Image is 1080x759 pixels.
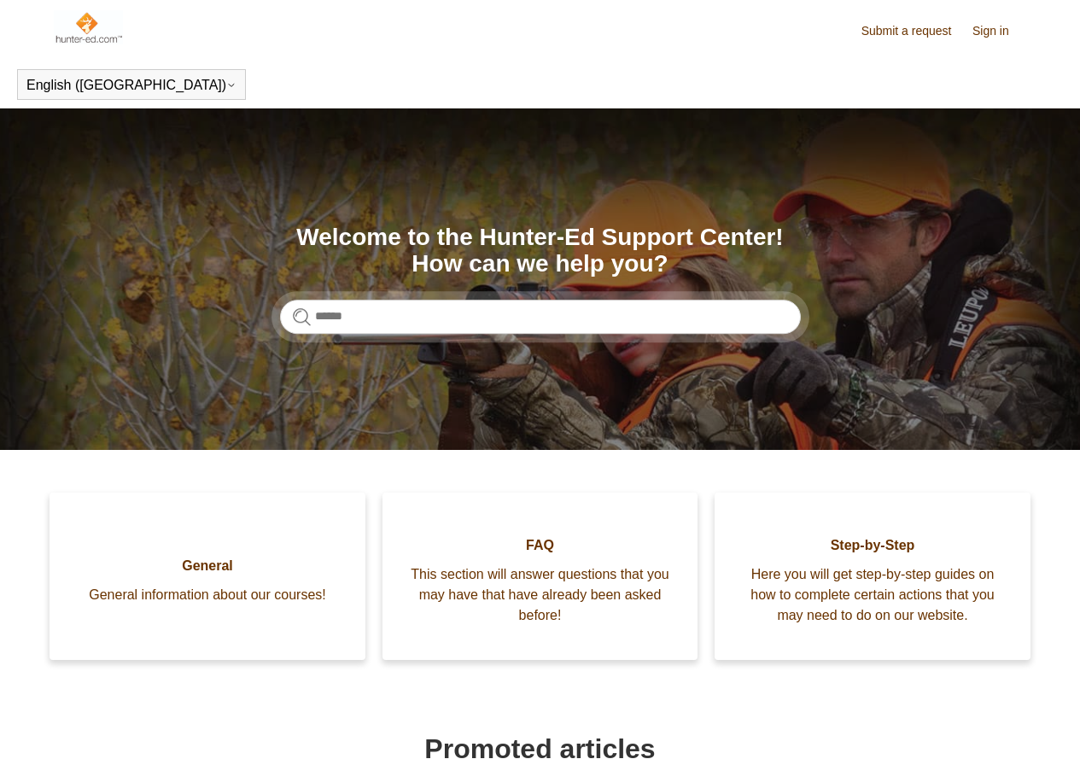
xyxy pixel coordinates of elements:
button: English ([GEOGRAPHIC_DATA]) [26,78,236,93]
span: Here you will get step-by-step guides on how to complete certain actions that you may need to do ... [740,564,1005,626]
div: Chat Support [970,702,1068,746]
span: General information about our courses! [75,585,340,605]
a: FAQ This section will answer questions that you may have that have already been asked before! [382,493,698,660]
a: Step-by-Step Here you will get step-by-step guides on how to complete certain actions that you ma... [715,493,1030,660]
span: General [75,556,340,576]
a: Sign in [972,22,1026,40]
input: Search [280,300,801,334]
span: FAQ [408,535,673,556]
span: Step-by-Step [740,535,1005,556]
span: This section will answer questions that you may have that have already been asked before! [408,564,673,626]
img: Hunter-Ed Help Center home page [54,10,123,44]
a: General General information about our courses! [50,493,365,660]
h1: Welcome to the Hunter-Ed Support Center! How can we help you? [280,225,801,277]
a: Submit a request [861,22,969,40]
